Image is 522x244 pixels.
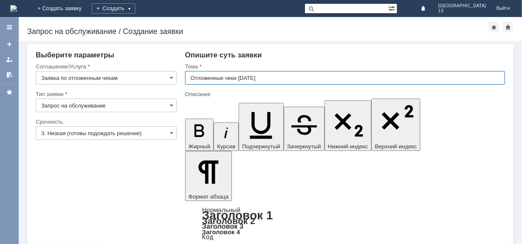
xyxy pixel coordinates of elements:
[503,22,513,32] div: Сделать домашней страницей
[287,143,321,150] span: Зачеркнутый
[202,233,214,241] a: Код
[202,206,240,213] a: Нормальный
[214,122,239,151] button: Курсив
[3,68,16,82] a: Мои согласования
[328,143,368,150] span: Нижний индекс
[185,151,232,201] button: Формат абзаца
[3,53,16,66] a: Мои заявки
[202,222,243,230] a: Заголовок 3
[36,64,175,69] div: Соглашение/Услуга
[202,216,255,226] a: Заголовок 2
[438,9,486,14] span: 13
[202,228,240,235] a: Заголовок 4
[489,22,499,32] div: Добавить в избранное
[242,143,280,150] span: Подчеркнутый
[10,5,17,12] img: logo
[3,37,16,51] a: Создать заявку
[185,119,214,151] button: Жирный
[325,100,372,151] button: Нижний индекс
[27,27,489,36] div: Запрос на обслуживание / Создание заявки
[36,119,175,125] div: Срочность
[371,99,420,151] button: Верхний индекс
[36,51,114,59] span: Выберите параметры
[36,91,175,97] div: Тип заявки
[92,3,135,14] div: Создать
[438,3,486,9] span: [GEOGRAPHIC_DATA]
[188,143,211,150] span: Жирный
[239,103,283,151] button: Подчеркнутый
[202,209,273,222] a: Заголовок 1
[375,143,417,150] span: Верхний индекс
[217,143,235,150] span: Курсив
[185,51,262,59] span: Опишите суть заявки
[388,4,397,12] span: Расширенный поиск
[185,207,505,240] div: Формат абзаца
[185,91,503,97] div: Описание
[284,107,325,151] button: Зачеркнутый
[10,5,17,12] a: Перейти на домашнюю страницу
[188,193,228,200] span: Формат абзаца
[185,64,503,69] div: Тема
